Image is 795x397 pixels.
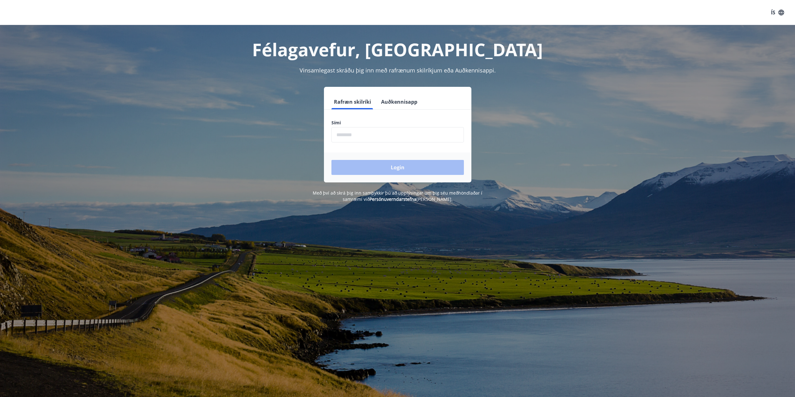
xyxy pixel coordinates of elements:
a: Persónuverndarstefna [370,196,416,202]
span: Með því að skrá þig inn samþykkir þú að upplýsingar um þig séu meðhöndlaðar í samræmi við [PERSON... [313,190,482,202]
label: Sími [331,120,464,126]
button: Auðkennisapp [379,94,420,109]
button: ÍS [768,7,788,18]
button: Rafræn skilríki [331,94,374,109]
span: Vinsamlegast skráðu þig inn með rafrænum skilríkjum eða Auðkennisappi. [300,67,496,74]
h1: Félagavefur, [GEOGRAPHIC_DATA] [180,37,615,61]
